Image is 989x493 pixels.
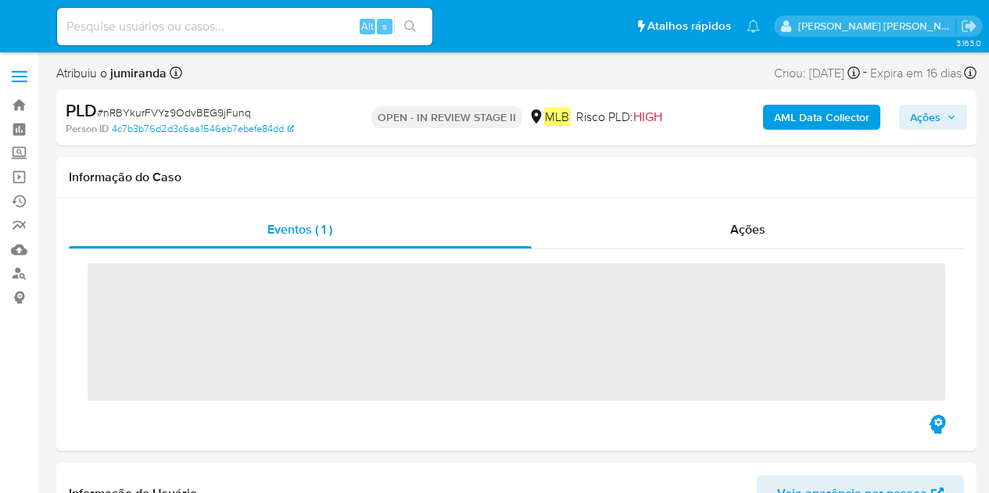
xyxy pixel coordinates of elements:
button: AML Data Collector [763,105,880,130]
a: 4c7b3b76d2d3c6aa1546eb7ebefe84dd [112,122,294,136]
button: Ações [899,105,967,130]
span: Eventos ( 1 ) [267,220,332,238]
span: Atalhos rápidos [647,18,731,34]
em: MLB [544,107,570,126]
span: HIGH [633,108,662,126]
b: AML Data Collector [774,105,869,130]
div: Criou: [DATE] [774,63,860,84]
b: jumiranda [107,64,167,82]
input: Pesquise usuários ou casos... [57,16,432,37]
span: Atribuiu o [56,65,167,82]
span: s [382,19,387,34]
span: - [863,63,867,84]
a: Notificações [747,20,760,33]
span: Risco PLD: [576,109,662,126]
span: Expira em 16 dias [870,65,962,82]
span: # nRBYkurFVYz9OdvBEG9jFunq [97,105,251,120]
p: OPEN - IN REVIEW STAGE II [371,106,522,128]
button: search-icon [394,16,426,38]
h1: Informação do Caso [69,170,964,185]
span: Ações [910,105,941,130]
b: Person ID [66,122,109,136]
b: PLD [66,98,97,123]
span: Ações [730,220,765,238]
a: Sair [961,18,977,34]
span: Alt [361,19,374,34]
span: ‌ [88,263,945,401]
p: juliane.miranda@mercadolivre.com [798,19,956,34]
